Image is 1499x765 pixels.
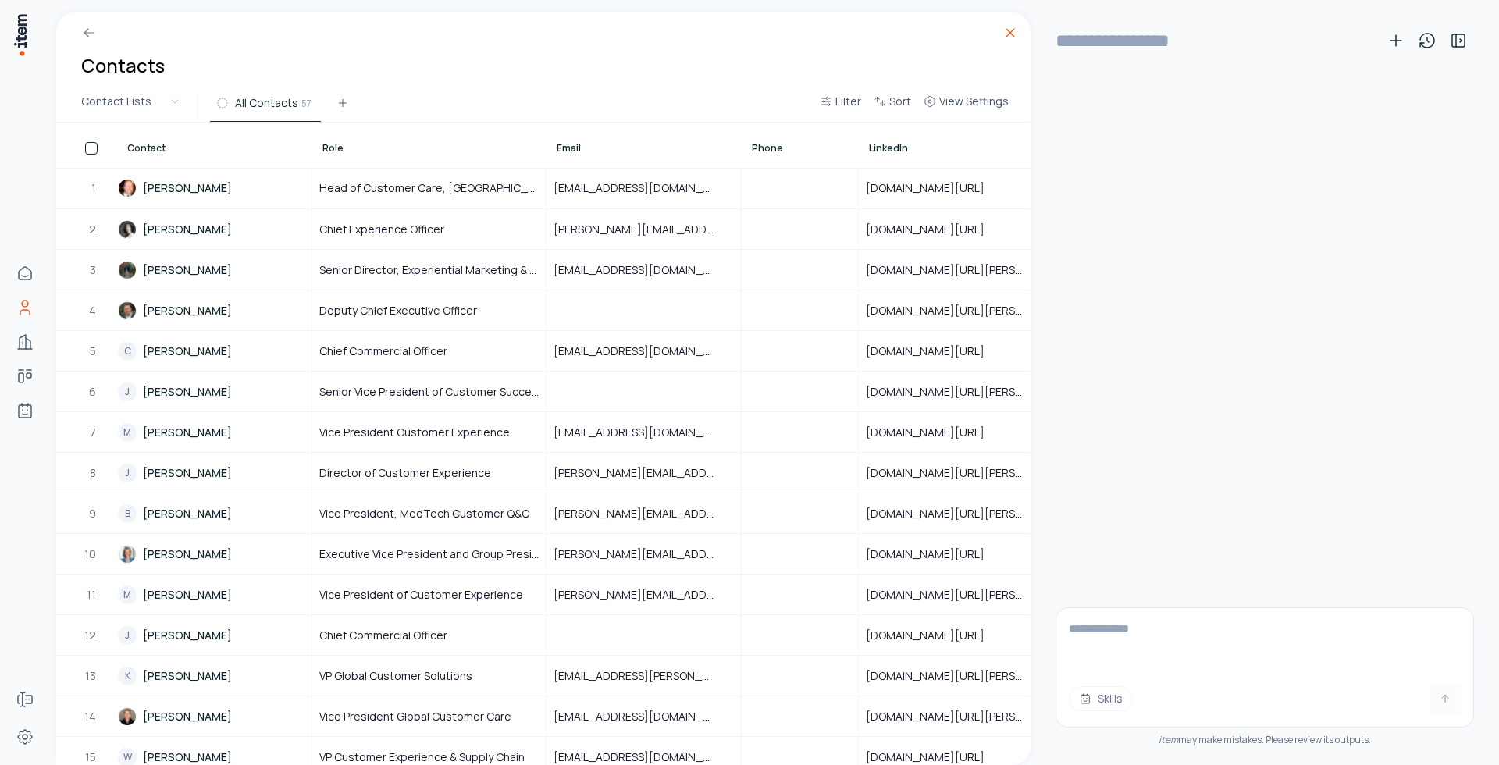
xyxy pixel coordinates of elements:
[866,343,1003,359] span: [DOMAIN_NAME][URL]
[866,709,1046,724] span: [DOMAIN_NAME][URL][PERSON_NAME]
[118,697,311,735] a: [PERSON_NAME]
[554,343,734,359] span: [EMAIL_ADDRESS][DOMAIN_NAME]
[118,261,137,279] img: Tony Caravano
[118,707,137,726] img: Etien Jamin
[866,749,1003,765] span: [DOMAIN_NAME][URL]
[118,301,137,320] img: Craig Westbrook
[1380,25,1412,56] button: New conversation
[319,343,447,359] span: Chief Commercial Officer
[917,92,1015,120] button: View Settings
[90,425,98,440] span: 7
[554,546,734,562] span: [PERSON_NAME][EMAIL_ADDRESS][PERSON_NAME][PERSON_NAME][DOMAIN_NAME]
[319,587,523,603] span: Vice President of Customer Experience
[554,749,734,765] span: [EMAIL_ADDRESS][DOMAIN_NAME]
[869,142,908,155] span: LinkedIn
[866,668,1046,684] span: [DOMAIN_NAME][URL][PERSON_NAME]
[866,180,1003,196] span: [DOMAIN_NAME][URL]
[9,395,41,426] a: Agents
[127,142,166,155] span: Contact
[319,709,511,724] span: Vice President Global Customer Care
[118,504,137,523] div: B
[1159,733,1178,746] i: item
[866,587,1046,603] span: [DOMAIN_NAME][URL][PERSON_NAME]
[89,222,98,237] span: 2
[554,465,734,481] span: [PERSON_NAME][EMAIL_ADDRESS][PERSON_NAME][DOMAIN_NAME]
[319,628,447,643] span: Chief Commercial Officer
[118,423,137,442] div: M
[319,180,539,196] span: Head of Customer Care, [GEOGRAPHIC_DATA]
[835,94,861,109] span: Filter
[1069,686,1133,711] button: Skills
[319,546,539,562] span: Executive Vice President and Group President, Medical Devices
[889,94,911,109] span: Sort
[866,465,1046,481] span: [DOMAIN_NAME][URL][PERSON_NAME]
[118,169,311,208] a: [PERSON_NAME]
[547,123,742,168] th: Email
[118,585,137,604] div: M
[9,361,41,392] a: deals
[866,262,1046,278] span: [DOMAIN_NAME][URL][PERSON_NAME]
[118,626,137,645] div: J
[118,667,137,685] div: K
[866,506,1046,521] span: [DOMAIN_NAME][URL][PERSON_NAME]
[319,262,539,278] span: Senior Director, Experiential Marketing & Customer Experience
[118,454,311,492] a: J[PERSON_NAME]
[12,12,28,57] img: Item Brain Logo
[312,123,547,168] th: Role
[554,262,734,278] span: [EMAIL_ADDRESS][DOMAIN_NAME]
[90,343,98,359] span: 5
[118,210,311,248] a: [PERSON_NAME]
[1098,691,1123,706] span: Skills
[554,180,734,196] span: [EMAIL_ADDRESS][DOMAIN_NAME]
[118,342,137,361] div: C
[85,749,98,765] span: 15
[866,425,1003,440] span: [DOMAIN_NAME][URL]
[118,494,311,532] a: B[PERSON_NAME]
[118,372,311,411] a: J[PERSON_NAME]
[866,303,1046,318] span: [DOMAIN_NAME][URL][PERSON_NAME]
[81,53,165,78] h1: Contacts
[91,180,98,196] span: 1
[9,721,41,753] a: Settings
[90,262,98,278] span: 3
[814,92,867,120] button: Filter
[118,413,311,451] a: M[PERSON_NAME]
[235,95,298,111] span: All Contacts
[90,465,98,481] span: 8
[866,384,1046,400] span: [DOMAIN_NAME][URL][PERSON_NAME]
[939,94,1009,109] span: View Settings
[84,628,98,643] span: 12
[9,258,41,289] a: Home
[866,546,1003,562] span: [DOMAIN_NAME][URL]
[118,220,137,239] img: Mona Abbasi
[554,506,734,521] span: [PERSON_NAME][EMAIL_ADDRESS][PERSON_NAME][DOMAIN_NAME]
[554,587,734,603] span: [PERSON_NAME][EMAIL_ADDRESS][PERSON_NAME][DOMAIN_NAME]
[210,94,321,122] button: All Contacts57
[319,384,539,400] span: Senior Vice President of Customer Success
[84,709,98,724] span: 14
[319,303,477,318] span: Deputy Chief Executive Officer
[859,123,1054,168] th: LinkedIn
[319,465,491,481] span: Director of Customer Experience
[866,628,1003,643] span: [DOMAIN_NAME][URL]
[9,292,41,323] a: Contacts
[301,96,312,110] span: 57
[89,384,98,400] span: 6
[319,222,444,237] span: Chief Experience Officer
[1056,734,1474,746] div: may make mistakes. Please review its outputs.
[557,142,581,155] span: Email
[85,668,98,684] span: 13
[752,142,783,155] span: Phone
[87,587,98,603] span: 11
[742,123,859,168] th: Phone
[118,575,311,614] a: M[PERSON_NAME]
[9,326,41,358] a: Companies
[118,179,137,197] img: William Bragger
[9,684,41,715] a: Forms
[554,222,734,237] span: [PERSON_NAME][EMAIL_ADDRESS][PERSON_NAME][DOMAIN_NAME]
[118,535,311,573] a: [PERSON_NAME]
[118,464,137,482] div: J
[866,222,1003,237] span: [DOMAIN_NAME][URL]
[1443,25,1474,56] button: Toggle sidebar
[319,749,525,765] span: VP Customer Experience & Supply Chain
